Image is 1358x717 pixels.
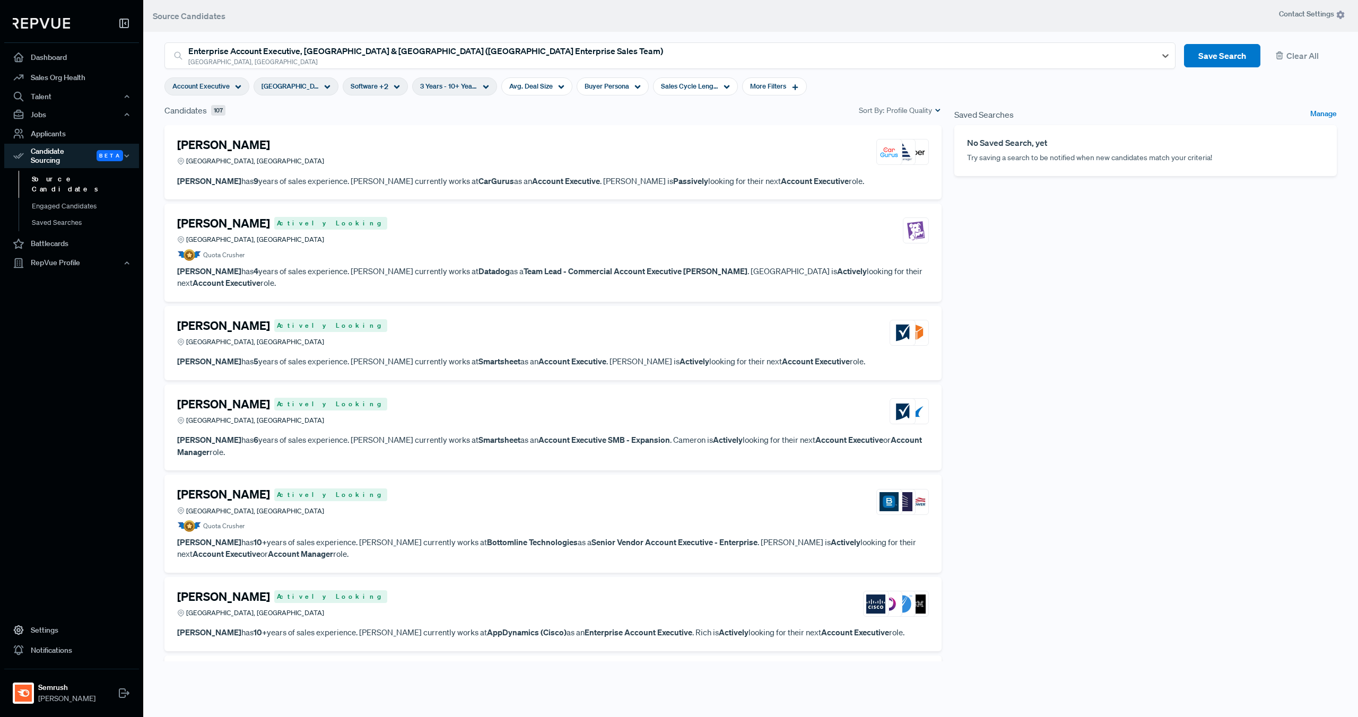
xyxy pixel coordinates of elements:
[591,537,758,547] strong: Senior Vendor Account Executive - Enterprise
[186,337,324,347] span: [GEOGRAPHIC_DATA], [GEOGRAPHIC_DATA]
[750,81,786,91] span: More Filters
[478,356,520,366] strong: Smartsheet
[193,548,260,559] strong: Account Executive
[274,398,387,410] span: Actively Looking
[967,138,1324,148] h6: No Saved Search, yet
[781,176,849,186] strong: Account Executive
[821,627,889,637] strong: Account Executive
[177,537,241,547] strong: [PERSON_NAME]
[907,594,926,614] img: IBM
[379,81,388,92] span: + 2
[254,627,267,637] strong: 10+
[866,594,885,614] img: AppDynamics (Cisco)
[186,156,324,166] span: [GEOGRAPHIC_DATA], [GEOGRAPHIC_DATA]
[509,81,553,91] span: Avg. Deal Size
[886,105,932,116] span: Profile Quality
[538,434,670,445] strong: Account Executive SMB - Expansion
[203,250,245,260] span: Quota Crusher
[177,249,201,261] img: Quota Badge
[177,520,201,532] img: Quota Badge
[19,214,153,231] a: Saved Searches
[907,492,926,511] img: Empower
[4,67,139,88] a: Sales Org Health
[4,234,139,254] a: Battlecards
[274,319,387,332] span: Actively Looking
[38,693,95,704] span: [PERSON_NAME]
[880,143,899,162] img: CarGurus
[585,81,629,91] span: Buyer Persona
[186,415,324,425] span: [GEOGRAPHIC_DATA], [GEOGRAPHIC_DATA]
[172,81,230,91] span: Account Executive
[859,105,942,116] div: Sort By:
[815,434,883,445] strong: Account Executive
[203,521,245,531] span: Quota Crusher
[97,150,123,161] span: Beta
[193,277,260,288] strong: Account Executive
[4,254,139,272] button: RepVue Profile
[254,537,267,547] strong: 10+
[177,356,241,366] strong: [PERSON_NAME]
[38,682,95,693] strong: Semrush
[274,590,387,603] span: Actively Looking
[177,626,929,639] p: has years of sales experience. [PERSON_NAME] currently works at as an . Rich is looking for their...
[661,81,718,91] span: Sales Cycle Length
[19,171,153,198] a: Source Candidates
[4,144,139,168] div: Candidate Sourcing
[177,319,270,333] h4: [PERSON_NAME]
[177,355,929,368] p: has years of sales experience. [PERSON_NAME] currently works at as an . [PERSON_NAME] is looking ...
[907,221,926,240] img: Datadog
[177,138,270,152] h4: [PERSON_NAME]
[954,108,1014,121] span: Saved Searches
[177,266,241,276] strong: [PERSON_NAME]
[837,266,867,276] strong: Actively
[177,397,270,411] h4: [PERSON_NAME]
[19,198,153,215] a: Engaged Candidates
[177,487,270,501] h4: [PERSON_NAME]
[186,506,324,516] span: [GEOGRAPHIC_DATA], [GEOGRAPHIC_DATA]
[164,104,207,117] span: Candidates
[478,176,514,186] strong: CarGurus
[4,88,139,106] button: Talent
[15,685,32,702] img: Semrush
[177,434,922,457] strong: Account Manager
[177,434,929,458] p: has years of sales experience. [PERSON_NAME] currently works at as an . Cameron is looking for th...
[4,47,139,67] a: Dashboard
[177,175,929,187] p: has years of sales experience. [PERSON_NAME] currently works at as an . [PERSON_NAME] is looking ...
[893,492,912,511] img: Cognism
[274,488,387,501] span: Actively Looking
[211,105,225,116] span: 107
[188,45,1151,57] div: Enterprise Account Executive, [GEOGRAPHIC_DATA] & [GEOGRAPHIC_DATA] ([GEOGRAPHIC_DATA] Enterprise...
[4,669,139,709] a: SemrushSemrush[PERSON_NAME]
[420,81,477,91] span: 3 Years - 10+ Years
[538,356,606,366] strong: Account Executive
[177,627,241,637] strong: [PERSON_NAME]
[524,266,747,276] strong: Team Lead - Commercial Account Executive [PERSON_NAME]
[1279,8,1345,20] span: Contact Settings
[254,356,258,366] strong: 5
[274,217,387,230] span: Actively Looking
[831,537,860,547] strong: Actively
[585,627,692,637] strong: Enterprise Account Executive
[1184,44,1260,68] button: Save Search
[487,627,567,637] strong: AppDynamics (Cisco)
[186,234,324,244] span: [GEOGRAPHIC_DATA], [GEOGRAPHIC_DATA]
[4,106,139,124] button: Jobs
[478,434,520,445] strong: Smartsheet
[4,640,139,660] a: Notifications
[268,548,333,559] strong: Account Manager
[893,323,912,342] img: Smartsheet
[4,124,139,144] a: Applicants
[967,152,1324,163] p: Try saving a search to be notified when new candidates match your criteria!
[907,402,926,421] img: Barracuda Networks
[719,627,748,637] strong: Actively
[713,434,743,445] strong: Actively
[13,18,70,29] img: RepVue
[893,143,912,162] img: LogicManager
[893,402,912,421] img: Smartsheet
[254,176,258,186] strong: 9
[177,434,241,445] strong: [PERSON_NAME]
[254,434,258,445] strong: 6
[893,594,912,614] img: TIBCO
